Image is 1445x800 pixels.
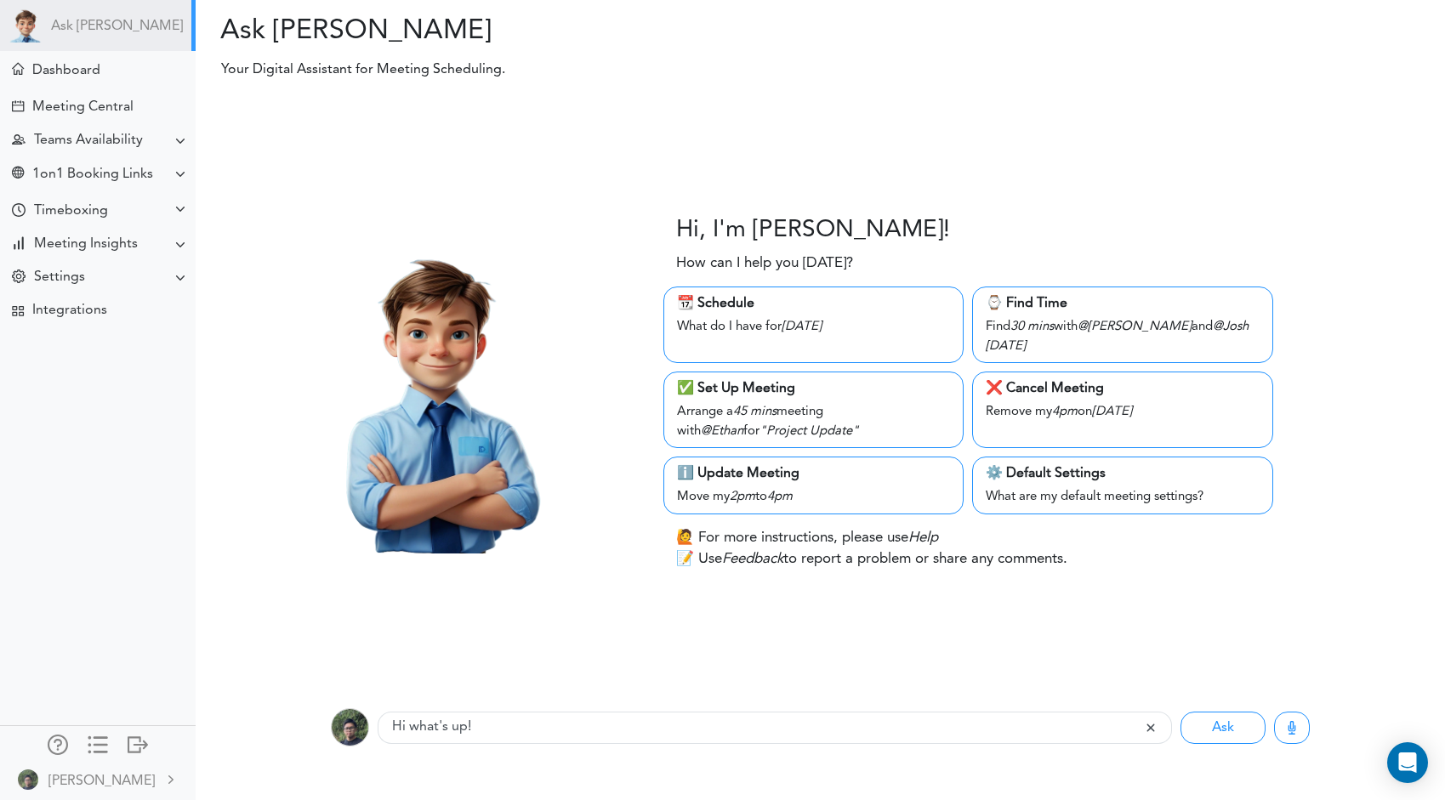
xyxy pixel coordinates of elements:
p: How can I help you [DATE]? [676,252,853,275]
i: Feedback [722,552,783,566]
i: [DATE] [986,340,1026,353]
div: Manage Members and Externals [48,735,68,752]
div: Log out [128,735,148,752]
div: What do I have for [677,314,951,338]
i: @[PERSON_NAME] [1078,321,1192,333]
div: Dashboard [32,63,100,79]
div: [PERSON_NAME] [48,771,155,791]
p: Your Digital Assistant for Meeting Scheduling. [209,60,1084,80]
i: Help [908,530,938,545]
div: Timeboxing [34,203,108,219]
i: @Josh [1213,321,1249,333]
a: Ask [PERSON_NAME] [51,19,183,35]
div: Move my to [677,484,951,508]
a: [PERSON_NAME] [2,760,194,798]
div: Meeting Central [32,99,134,116]
div: ⚙️ Default Settings [986,463,1260,484]
p: 🙋 For more instructions, please use [676,527,938,549]
i: 45 mins [733,406,777,418]
img: Powered by TEAMCAL AI [9,9,43,43]
div: Integrations [32,303,107,319]
div: ❌ Cancel Meeting [986,378,1260,399]
div: Arrange a meeting with for [677,399,951,441]
i: 4pm [767,491,793,503]
div: Settings [34,270,85,286]
div: What are my default meeting settings? [986,484,1260,508]
a: Manage Members and Externals [48,735,68,758]
i: [DATE] [782,321,822,333]
div: Show only icons [88,735,108,752]
div: Open Intercom Messenger [1387,742,1428,783]
div: ✅ Set Up Meeting [677,378,951,399]
i: "Project Update" [759,425,859,438]
h2: Ask [PERSON_NAME] [208,15,808,48]
a: Change side menu [88,735,108,758]
div: Share Meeting Link [12,167,24,183]
p: 📝 Use to report a problem or share any comments. [676,548,1067,570]
i: 30 mins [1010,321,1054,333]
div: Meeting Dashboard [12,63,24,75]
div: Find with and [986,314,1260,356]
div: Time Your Goals [12,203,26,219]
button: Ask [1180,712,1266,744]
img: Theo.png [276,234,595,553]
div: ⌚️ Find Time [986,293,1260,314]
div: 1on1 Booking Links [32,167,153,183]
i: [DATE] [1092,406,1132,418]
img: 9k= [18,769,38,790]
i: @Ethan [701,425,743,438]
div: 📆 Schedule [677,293,951,314]
div: Meeting Insights [34,236,138,252]
i: 4pm [1052,406,1078,418]
img: 9k= [331,708,369,746]
div: Remove my on [986,399,1260,423]
div: Teams Availability [34,133,143,149]
h3: Hi, I'm [PERSON_NAME]! [676,217,950,246]
div: Create Meeting [12,100,24,112]
i: 2pm [730,491,755,503]
div: ℹ️ Update Meeting [677,463,951,484]
div: TEAMCAL AI Workflow Apps [12,305,24,317]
